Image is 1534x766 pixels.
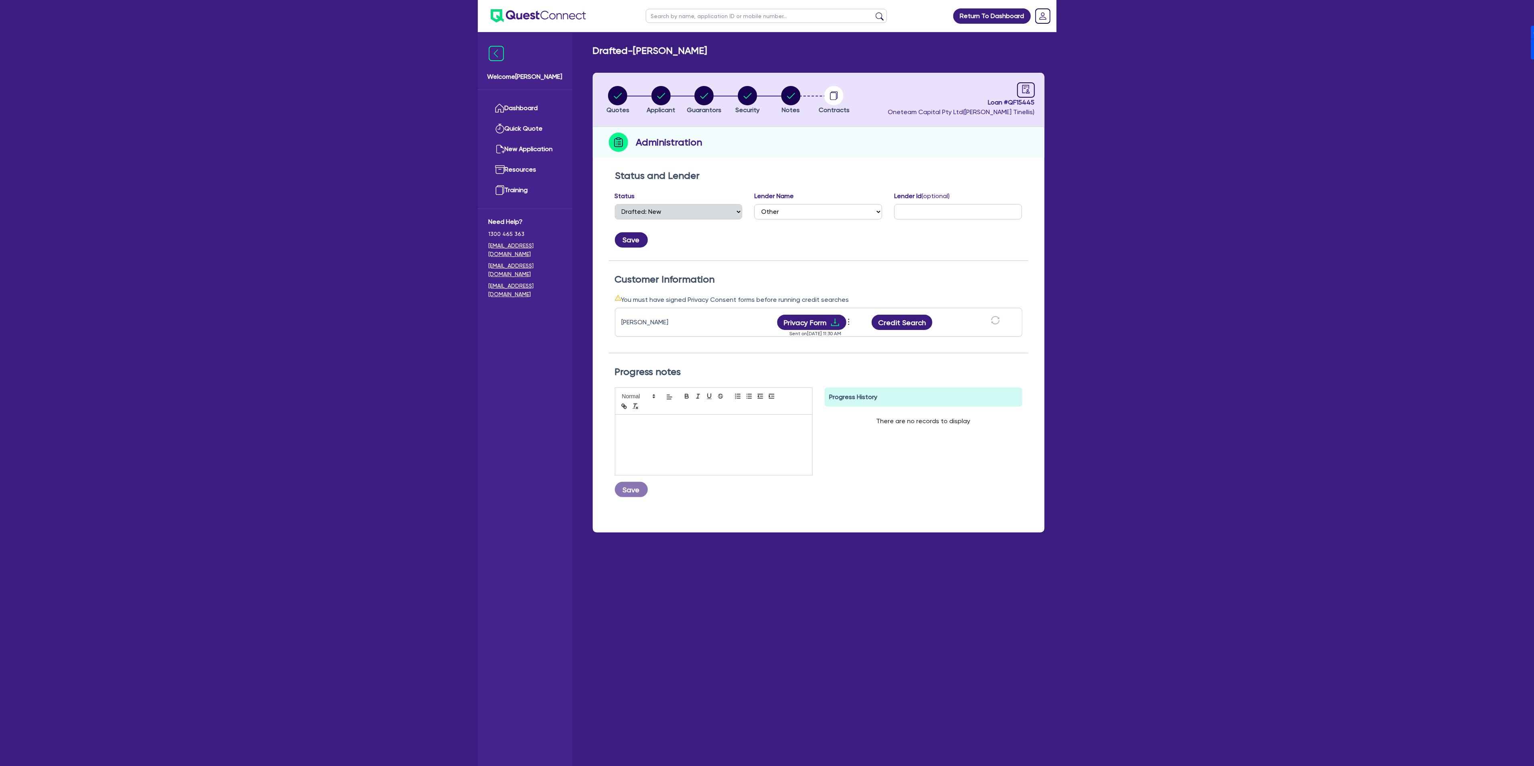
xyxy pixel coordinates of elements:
span: Quotes [606,106,629,114]
span: Security [735,106,760,114]
span: Welcome [PERSON_NAME] [487,72,563,82]
span: warning [615,295,621,301]
img: quest-connect-logo-blue [491,9,586,23]
span: Notes [782,106,800,114]
span: Need Help? [489,217,561,227]
button: Notes [781,86,801,115]
div: Progress History [825,387,1022,407]
div: You must have signed Privacy Consent forms before running credit searches [615,295,1022,305]
h2: Status and Lender [615,170,1022,182]
label: Lender Name [754,191,794,201]
button: Dropdown toggle [846,315,853,329]
span: Guarantors [687,106,721,114]
a: Quick Quote [489,119,561,139]
button: Save [615,482,648,497]
button: Quotes [606,86,630,115]
a: [EMAIL_ADDRESS][DOMAIN_NAME] [489,282,561,299]
label: Lender Id [894,191,950,201]
a: Resources [489,160,561,180]
a: New Application [489,139,561,160]
a: [EMAIL_ADDRESS][DOMAIN_NAME] [489,262,561,279]
button: Security [735,86,760,115]
img: icon-menu-close [489,46,504,61]
img: resources [495,165,505,174]
h2: Progress notes [615,366,1022,378]
div: [PERSON_NAME] [622,317,722,327]
h2: Administration [636,135,702,150]
a: Training [489,180,561,201]
input: Search by name, application ID or mobile number... [646,9,887,23]
h2: Customer Information [615,274,1022,285]
span: 1300 465 363 [489,230,561,238]
a: Dashboard [489,98,561,119]
img: training [495,185,505,195]
button: Credit Search [872,315,933,330]
label: Status [615,191,635,201]
a: Return To Dashboard [953,8,1031,24]
span: audit [1022,85,1030,94]
span: Applicant [647,106,675,114]
img: quick-quote [495,124,505,133]
button: Applicant [646,86,676,115]
button: Contracts [818,86,850,115]
span: Contracts [819,106,850,114]
img: step-icon [609,133,628,152]
a: Dropdown toggle [1032,6,1053,27]
span: sync [991,316,1000,325]
a: [EMAIL_ADDRESS][DOMAIN_NAME] [489,242,561,258]
button: sync [989,315,1002,330]
button: Guarantors [686,86,722,115]
button: Privacy Formdownload [777,315,846,330]
span: (optional) [922,192,950,200]
span: download [830,317,840,327]
span: Loan # QF15445 [888,98,1035,107]
span: more [845,316,853,328]
span: Oneteam Capital Pty Ltd ( [PERSON_NAME] Tinellis ) [888,108,1035,116]
img: new-application [495,144,505,154]
button: Save [615,232,648,248]
h2: Drafted - [PERSON_NAME] [593,45,707,57]
div: There are no records to display [867,407,980,436]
